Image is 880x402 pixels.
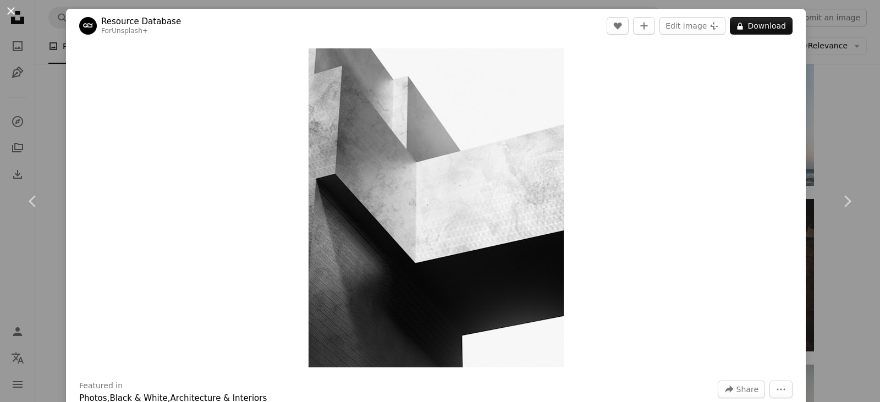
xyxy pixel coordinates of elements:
[607,17,629,35] button: Like
[769,381,793,398] button: More Actions
[718,381,765,398] button: Share this image
[79,17,97,35] img: Go to Resource Database's profile
[101,16,181,27] a: Resource Database
[309,48,564,367] button: Zoom in on this image
[814,148,880,254] a: Next
[112,27,148,35] a: Unsplash+
[730,17,793,35] button: Download
[309,48,564,367] img: a black and white photo of a building
[101,27,181,36] div: For
[633,17,655,35] button: Add to Collection
[79,381,123,392] h3: Featured in
[659,17,725,35] button: Edit image
[736,381,758,398] span: Share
